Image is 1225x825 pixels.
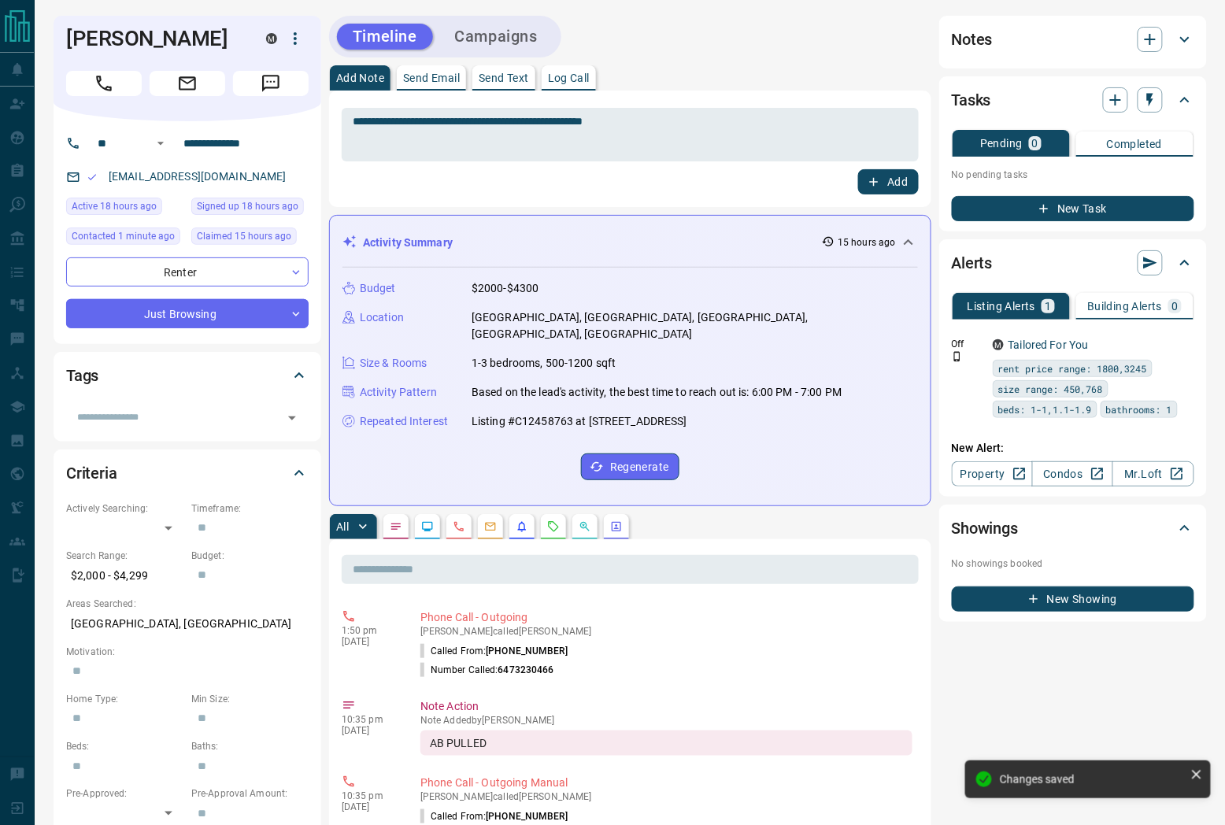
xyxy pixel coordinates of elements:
[363,235,453,251] p: Activity Summary
[390,520,402,533] svg: Notes
[191,198,309,220] div: Sun Oct 12 2025
[191,501,309,516] p: Timeframe:
[342,714,397,725] p: 10:35 pm
[66,357,309,394] div: Tags
[342,625,397,636] p: 1:50 pm
[998,381,1103,397] span: size range: 450,768
[472,355,616,372] p: 1-3 bedrooms, 500-1200 sqft
[336,521,349,532] p: All
[998,361,1147,376] span: rent price range: 1800,3245
[191,228,309,250] div: Sun Oct 12 2025
[66,71,142,96] span: Call
[472,413,687,430] p: Listing #C12458763 at [STREET_ADDRESS]
[66,454,309,492] div: Criteria
[360,280,396,297] p: Budget
[952,509,1194,547] div: Showings
[66,26,242,51] h1: [PERSON_NAME]
[420,626,912,637] p: [PERSON_NAME] called [PERSON_NAME]
[952,516,1019,541] h2: Showings
[952,440,1194,457] p: New Alert:
[342,790,397,801] p: 10:35 pm
[336,72,384,83] p: Add Note
[439,24,553,50] button: Campaigns
[66,645,309,659] p: Motivation:
[952,351,963,362] svg: Push Notification Only
[421,520,434,533] svg: Lead Browsing Activity
[472,309,918,342] p: [GEOGRAPHIC_DATA], [GEOGRAPHIC_DATA], [GEOGRAPHIC_DATA], [GEOGRAPHIC_DATA], [GEOGRAPHIC_DATA]
[952,244,1194,282] div: Alerts
[66,692,183,706] p: Home Type:
[993,339,1004,350] div: mrloft.ca
[484,520,497,533] svg: Emails
[66,257,309,287] div: Renter
[472,280,538,297] p: $2000-$4300
[610,520,623,533] svg: Agent Actions
[66,786,183,801] p: Pre-Approved:
[191,739,309,753] p: Baths:
[952,87,991,113] h2: Tasks
[952,250,993,276] h2: Alerts
[66,611,309,637] p: [GEOGRAPHIC_DATA], [GEOGRAPHIC_DATA]
[72,228,175,244] span: Contacted 1 minute ago
[952,81,1194,119] div: Tasks
[547,520,560,533] svg: Requests
[342,228,918,257] div: Activity Summary15 hours ago
[420,644,568,658] p: Called From:
[360,384,437,401] p: Activity Pattern
[1032,461,1113,486] a: Condos
[453,520,465,533] svg: Calls
[420,809,568,823] p: Called From:
[337,24,433,50] button: Timeline
[360,355,427,372] p: Size & Rooms
[191,692,309,706] p: Min Size:
[498,664,554,675] span: 6473230466
[66,563,183,589] p: $2,000 - $4,299
[420,791,912,802] p: [PERSON_NAME] called [PERSON_NAME]
[952,196,1194,221] button: New Task
[342,801,397,812] p: [DATE]
[1045,301,1051,312] p: 1
[952,461,1033,486] a: Property
[197,198,298,214] span: Signed up 18 hours ago
[980,138,1023,149] p: Pending
[420,609,912,626] p: Phone Call - Outgoing
[281,407,303,429] button: Open
[66,299,309,328] div: Just Browsing
[191,786,309,801] p: Pre-Approval Amount:
[579,520,591,533] svg: Opportunities
[233,71,309,96] span: Message
[952,20,1194,58] div: Notes
[998,401,1092,417] span: beds: 1-1,1.1-1.9
[479,72,529,83] p: Send Text
[66,739,183,753] p: Beds:
[197,228,291,244] span: Claimed 15 hours ago
[548,72,590,83] p: Log Call
[66,461,117,486] h2: Criteria
[1106,401,1172,417] span: bathrooms: 1
[952,163,1194,187] p: No pending tasks
[1107,139,1163,150] p: Completed
[472,384,842,401] p: Based on the lead's activity, the best time to reach out is: 6:00 PM - 7:00 PM
[486,646,568,657] span: [PHONE_NUMBER]
[150,71,225,96] span: Email
[66,228,183,250] div: Mon Oct 13 2025
[952,586,1194,612] button: New Showing
[581,453,679,480] button: Regenerate
[151,134,170,153] button: Open
[858,169,918,194] button: Add
[1171,301,1178,312] p: 0
[952,27,993,52] h2: Notes
[403,72,460,83] p: Send Email
[516,520,528,533] svg: Listing Alerts
[66,597,309,611] p: Areas Searched:
[420,731,912,756] div: AB PULLED
[72,198,157,214] span: Active 18 hours ago
[1112,461,1194,486] a: Mr.Loft
[360,309,404,326] p: Location
[266,33,277,44] div: mrloft.ca
[486,811,568,822] span: [PHONE_NUMBER]
[1087,301,1162,312] p: Building Alerts
[420,715,912,726] p: Note Added by [PERSON_NAME]
[838,235,895,250] p: 15 hours ago
[342,636,397,647] p: [DATE]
